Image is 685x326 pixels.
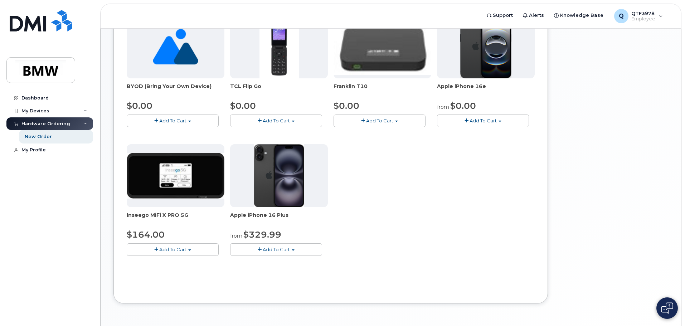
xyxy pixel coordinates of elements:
span: Q [619,12,624,20]
span: $0.00 [127,101,152,111]
span: Add To Cart [470,118,497,123]
a: Support [482,8,518,23]
span: Add To Cart [263,118,290,123]
div: Apple iPhone 16e [437,83,535,97]
span: $329.99 [243,229,281,240]
span: Support [493,12,513,19]
span: Add To Cart [366,118,393,123]
div: QTF3978 [609,9,668,23]
small: from [437,104,449,110]
button: Add To Cart [127,115,219,127]
span: $0.00 [450,101,476,111]
button: Add To Cart [334,115,426,127]
div: Apple iPhone 16 Plus [230,211,328,226]
button: Add To Cart [230,243,322,256]
span: Add To Cart [263,247,290,252]
div: Franklin T10 [334,83,431,97]
button: Add To Cart [230,115,322,127]
img: iphone16e.png [460,15,512,78]
span: Employee [631,16,655,22]
span: $0.00 [230,101,256,111]
button: Add To Cart [437,115,529,127]
span: Knowledge Base [560,12,603,19]
img: Open chat [661,302,673,314]
img: no_image_found-2caef05468ed5679b831cfe6fc140e25e0c280774317ffc20a367ab7fd17291e.png [153,15,198,78]
span: QTF3978 [631,10,655,16]
span: Alerts [529,12,544,19]
img: t10.jpg [334,19,431,75]
button: Add To Cart [127,243,219,256]
div: Inseego MiFi X PRO 5G [127,211,224,226]
small: from [230,233,242,239]
img: iphone_16_plus.png [254,144,304,207]
span: $164.00 [127,229,165,240]
a: Alerts [518,8,549,23]
span: Add To Cart [159,118,186,123]
span: Add To Cart [159,247,186,252]
img: cut_small_inseego_5G.jpg [127,153,224,199]
a: Knowledge Base [549,8,608,23]
div: TCL Flip Go [230,83,328,97]
div: BYOD (Bring Your Own Device) [127,83,224,97]
span: $0.00 [334,101,359,111]
img: TCL_FLIP_MODE.jpg [259,15,299,78]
